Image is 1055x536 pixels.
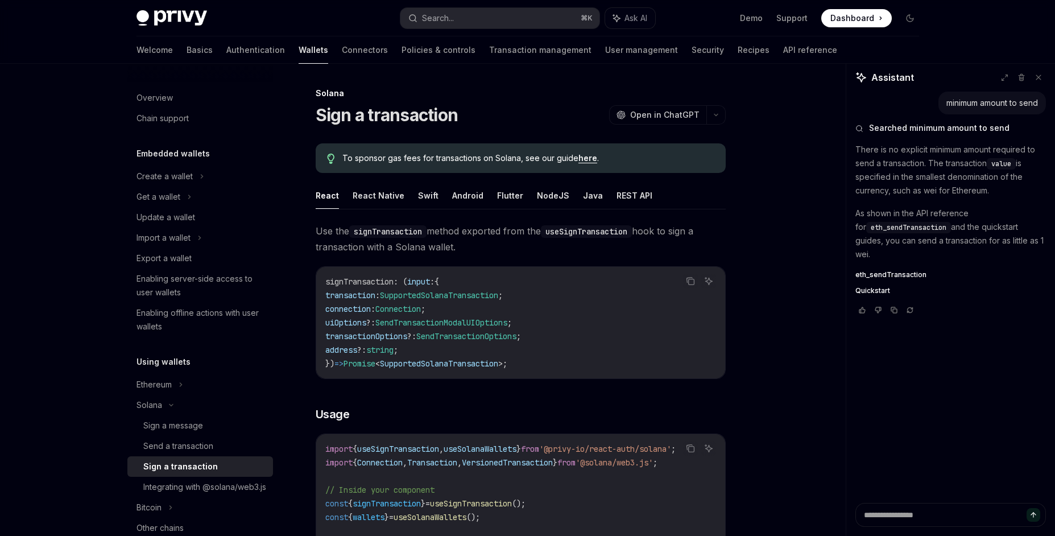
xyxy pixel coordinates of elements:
[416,331,516,341] span: SendTransactionOptions
[143,460,218,473] div: Sign a transaction
[457,457,462,468] span: ,
[871,71,914,84] span: Assistant
[325,331,407,341] span: transactionOptions
[425,498,430,509] span: =
[327,154,335,164] svg: Tip
[671,444,676,454] span: ;
[553,457,557,468] span: }
[407,457,457,468] span: Transaction
[136,378,172,391] div: Ethereum
[375,290,380,300] span: :
[421,304,425,314] span: ;
[353,512,384,522] span: wallets
[539,444,671,454] span: '@privy-io/react-auth/solana'
[444,444,516,454] span: useSolanaWallets
[375,304,421,314] span: Connection
[541,225,632,238] code: useSignTransaction
[353,498,421,509] span: signTransaction
[349,225,427,238] code: signTransaction
[325,345,357,355] span: address
[136,147,210,160] h5: Embedded wallets
[380,290,498,300] span: SupportedSolanaTransaction
[143,439,213,453] div: Send a transaction
[127,303,273,337] a: Enabling offline actions with user wallets
[127,88,273,108] a: Overview
[366,345,394,355] span: string
[946,97,1038,109] div: minimum amount to send
[581,14,593,23] span: ⌘ K
[357,345,366,355] span: ?:
[821,9,892,27] a: Dashboard
[512,498,526,509] span: ();
[344,358,375,369] span: Promise
[127,248,273,269] a: Export a wallet
[740,13,763,24] a: Demo
[855,207,1046,261] p: As shown in the API reference for and the quickstart guides, you can send a transaction for as li...
[325,318,366,328] span: uiOptions
[855,270,926,279] span: eth_sendTransaction
[325,444,353,454] span: import
[366,318,375,328] span: ?:
[342,36,388,64] a: Connectors
[353,444,357,454] span: {
[498,290,503,300] span: ;
[299,36,328,64] a: Wallets
[325,498,348,509] span: const
[325,512,348,522] span: const
[507,318,512,328] span: ;
[325,290,375,300] span: transaction
[357,444,439,454] span: useSignTransaction
[576,457,653,468] span: '@solana/web3.js'
[418,182,438,209] button: Swift
[871,223,946,232] span: eth_sendTransaction
[127,108,273,129] a: Chain support
[503,358,507,369] span: ;
[136,112,189,125] div: Chain support
[400,8,599,28] button: Search...⌘K
[143,419,203,432] div: Sign a message
[489,36,591,64] a: Transaction management
[136,501,162,514] div: Bitcoin
[127,207,273,228] a: Update a wallet
[375,358,380,369] span: <
[342,152,714,164] span: To sponsor gas fees for transactions on Solana, see our guide .
[136,398,162,412] div: Solana
[226,36,285,64] a: Authentication
[136,355,191,369] h5: Using wallets
[136,251,192,265] div: Export a wallet
[127,477,273,497] a: Integrating with @solana/web3.js
[136,231,191,245] div: Import a wallet
[516,444,521,454] span: }
[127,269,273,303] a: Enabling server-side access to user wallets
[617,182,652,209] button: REST API
[630,109,700,121] span: Open in ChatGPT
[357,457,403,468] span: Connection
[692,36,724,64] a: Security
[325,457,353,468] span: import
[422,11,454,25] div: Search...
[402,36,475,64] a: Policies & controls
[498,358,503,369] span: >
[783,36,837,64] a: API reference
[855,286,1046,295] a: Quickstart
[537,182,569,209] button: NodeJS
[701,274,716,288] button: Ask AI
[583,182,603,209] button: Java
[348,512,353,522] span: {
[334,358,344,369] span: =>
[136,10,207,26] img: dark logo
[516,331,521,341] span: ;
[353,457,357,468] span: {
[316,182,339,209] button: React
[380,358,498,369] span: SupportedSolanaTransaction
[127,415,273,436] a: Sign a message
[683,274,698,288] button: Copy the contents from the code block
[435,277,439,287] span: {
[430,277,435,287] span: :
[316,223,726,255] span: Use the method exported from the hook to sign a transaction with a Solana wallet.
[325,485,435,495] span: // Inside your component
[403,457,407,468] span: ,
[901,9,919,27] button: Toggle dark mode
[869,122,1010,134] span: Searched minimum amount to send
[991,159,1011,168] span: value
